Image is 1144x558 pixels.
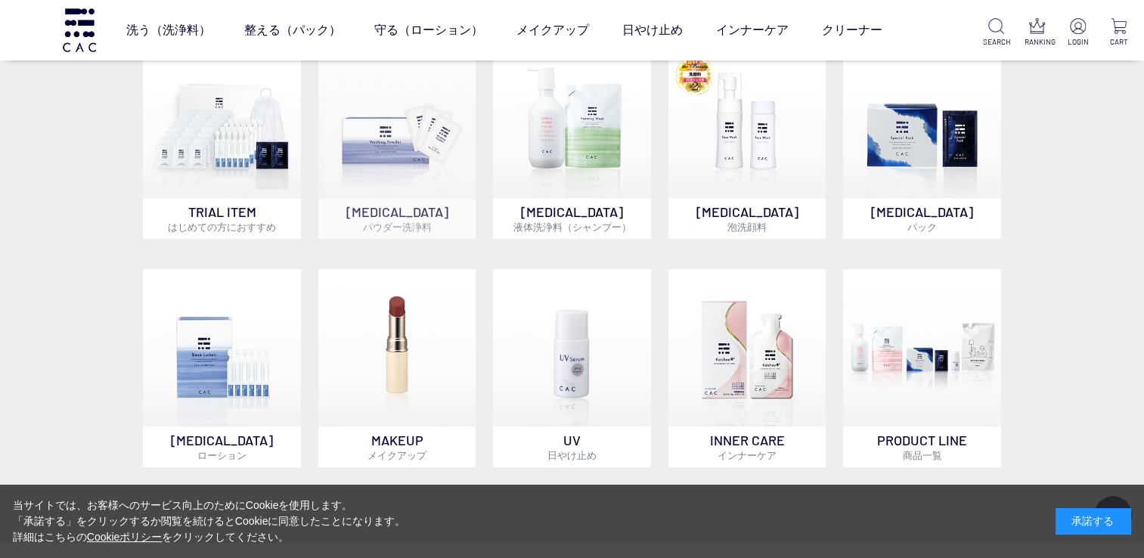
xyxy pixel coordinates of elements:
a: インナーケア [715,9,788,51]
span: はじめての方におすすめ [168,221,276,233]
a: 泡洗顔料 [MEDICAL_DATA]泡洗顔料 [668,40,826,239]
p: TRIAL ITEM [143,198,301,239]
a: [MEDICAL_DATA]液体洗浄料（シャンプー） [493,40,651,239]
p: [MEDICAL_DATA] [843,198,1001,239]
a: RANKING [1024,18,1050,48]
span: パウダー洗浄料 [363,221,432,233]
img: 泡洗顔料 [668,40,826,198]
a: LOGIN [1065,18,1091,48]
p: CART [1105,36,1132,48]
a: インナーケア INNER CAREインナーケア [668,269,826,468]
img: トライアルセット [143,40,301,198]
p: [MEDICAL_DATA] [318,198,476,239]
p: MAKEUP [318,426,476,467]
span: 日やけ止め [547,449,597,461]
span: 商品一覧 [902,449,941,461]
div: 承諾する [1056,508,1131,535]
a: 守る（ローション） [374,9,482,51]
a: MAKEUPメイクアップ [318,269,476,468]
a: メイクアップ [516,9,588,51]
p: UV [493,426,651,467]
span: 泡洗顔料 [727,221,767,233]
a: UV日やけ止め [493,269,651,468]
a: PRODUCT LINE商品一覧 [843,269,1001,468]
a: 整える（パック） [243,9,340,51]
p: INNER CARE [668,426,826,467]
span: メイクアップ [367,449,426,461]
p: PRODUCT LINE [843,426,1001,467]
p: [MEDICAL_DATA] [668,198,826,239]
p: LOGIN [1065,36,1091,48]
a: トライアルセット TRIAL ITEMはじめての方におすすめ [143,40,301,239]
p: RANKING [1024,36,1050,48]
a: [MEDICAL_DATA]パック [843,40,1001,239]
a: CART [1105,18,1132,48]
a: Cookieポリシー [87,531,163,543]
span: ローション [197,449,246,461]
p: SEARCH [983,36,1009,48]
a: SEARCH [983,18,1009,48]
a: [MEDICAL_DATA]ローション [143,269,301,468]
span: パック [907,221,937,233]
p: [MEDICAL_DATA] [143,426,301,467]
span: インナーケア [718,449,777,461]
div: 当サイトでは、お客様へのサービス向上のためにCookieを使用します。 「承諾する」をクリックするか閲覧を続けるとCookieに同意したことになります。 詳細はこちらの をクリックしてください。 [13,498,406,545]
a: 日やけ止め [622,9,682,51]
a: [MEDICAL_DATA]パウダー洗浄料 [318,40,476,239]
img: インナーケア [668,269,826,427]
p: [MEDICAL_DATA] [493,198,651,239]
a: クリーナー [821,9,882,51]
span: 液体洗浄料（シャンプー） [513,221,631,233]
a: 洗う（洗浄料） [126,9,210,51]
img: logo [60,8,98,51]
